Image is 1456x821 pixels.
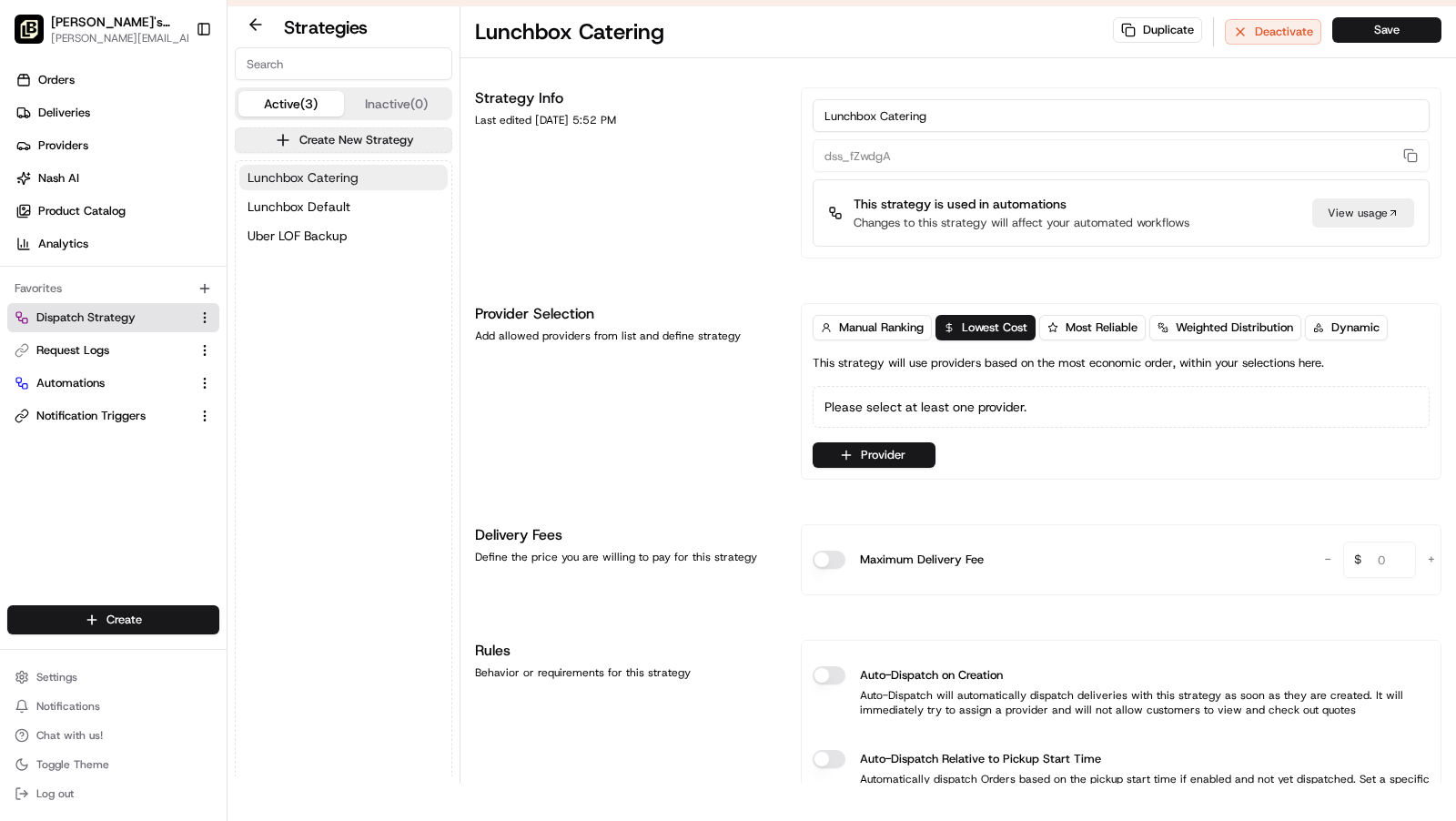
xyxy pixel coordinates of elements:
[1149,315,1301,340] button: Weighted Distribution
[475,665,779,680] div: Behavior or requirements for this strategy
[344,91,450,117] button: Inactive (0)
[38,170,79,187] span: Nash AI
[151,330,157,345] span: •
[239,165,448,190] button: Lunchbox Catering
[813,315,932,340] button: Manual Ranking
[962,319,1027,336] span: Lowest Cost
[36,670,77,684] span: Settings
[7,401,219,431] button: Notification Triggers
[1225,19,1321,45] button: Deactivate
[475,640,779,662] h1: Rules
[11,399,147,431] a: 📗Knowledge Base
[82,173,298,191] div: Start new chat
[7,131,227,160] a: Providers
[38,105,90,121] span: Deliveries
[235,47,452,80] input: Search
[475,303,779,325] h1: Provider Selection
[7,664,219,690] button: Settings
[161,281,198,296] span: [DATE]
[36,699,100,714] span: Notifications
[935,315,1036,340] button: Lowest Cost
[181,451,220,464] span: Pylon
[38,173,71,206] img: 4281594248423_2fcf9dad9f2a874258b8_72.png
[172,406,292,424] span: API Documentation
[18,72,331,101] p: Welcome 👋
[47,117,300,136] input: Clear
[1066,319,1137,336] span: Most Reliable
[475,550,779,564] div: Define the price you are willing to pay for this strategy
[854,195,1189,213] p: This strategy is used in automations
[18,236,122,250] div: Past conversations
[813,386,1430,428] div: Please select at least one provider.
[36,786,74,801] span: Log out
[106,612,142,628] span: Create
[860,551,984,569] label: Maximum Delivery Fee
[147,399,299,431] a: 💻API Documentation
[38,137,88,154] span: Providers
[36,342,109,359] span: Request Logs
[475,113,779,127] div: Last edited [DATE] 5:52 PM
[128,450,220,464] a: Powered byPylon
[36,309,136,326] span: Dispatch Strategy
[7,98,227,127] a: Deliveries
[18,173,51,206] img: 1736555255976-a54dd68f-1ca7-489b-9aae-adbdc363a1c4
[38,236,88,252] span: Analytics
[475,329,779,343] div: Add allowed providers from list and define strategy
[239,194,448,219] button: Lunchbox Default
[15,309,190,326] a: Dispatch Strategy
[36,757,109,772] span: Toggle Theme
[7,605,219,634] button: Create
[1113,17,1202,43] button: Duplicate
[1039,315,1146,340] button: Most Reliable
[38,203,126,219] span: Product Catalog
[248,198,350,216] span: Lunchbox Default
[36,406,139,424] span: Knowledge Base
[154,408,168,422] div: 💻
[238,91,344,117] button: Active (3)
[51,31,206,46] button: [PERSON_NAME][EMAIL_ADDRESS][DOMAIN_NAME]
[18,17,55,54] img: Nash
[15,15,44,44] img: Tommy's Tavern + Tap (Edgewater)
[1305,315,1388,340] button: Dynamic
[51,13,186,31] button: [PERSON_NAME]'s Tavern + Tap ([GEOGRAPHIC_DATA])
[248,227,347,245] span: Uber LOF Backup
[18,313,47,342] img: Brittany Newman
[284,15,368,40] h2: Strategies
[7,7,188,51] button: Tommy's Tavern + Tap (Edgewater)[PERSON_NAME]'s Tavern + Tap ([GEOGRAPHIC_DATA])[PERSON_NAME][EMA...
[38,72,75,88] span: Orders
[239,223,448,248] button: Uber LOF Backup
[248,168,359,187] span: Lunchbox Catering
[1176,319,1293,336] span: Weighted Distribution
[813,688,1430,717] p: Auto-Dispatch will automatically dispatch deliveries with this strategy as soon as they are creat...
[7,781,219,806] button: Log out
[7,369,219,398] button: Automations
[7,274,219,303] div: Favorites
[475,524,779,546] h1: Delivery Fees
[235,127,452,153] button: Create New Strategy
[860,750,1101,768] label: Auto-Dispatch Relative to Pickup Start Time
[15,375,190,391] a: Automations
[36,408,146,424] span: Notification Triggers
[18,264,47,293] img: Brittany Newman
[7,197,227,226] a: Product Catalog
[475,87,779,109] h1: Strategy Info
[1331,319,1380,336] span: Dynamic
[15,408,190,424] a: Notification Triggers
[813,442,935,468] button: Provider
[7,723,219,748] button: Chat with us!
[309,178,331,200] button: Start new chat
[813,355,1324,371] p: This strategy will use providers based on the most economic order, within your selections here.
[813,772,1430,801] p: Automatically dispatch Orders based on the pickup start time if enabled and not yet dispatched. S...
[7,229,227,258] a: Analytics
[839,319,924,336] span: Manual Ranking
[18,408,33,422] div: 📗
[56,330,147,345] span: [PERSON_NAME]
[475,17,664,46] h1: Lunchbox Catering
[56,281,147,296] span: [PERSON_NAME]
[36,375,105,391] span: Automations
